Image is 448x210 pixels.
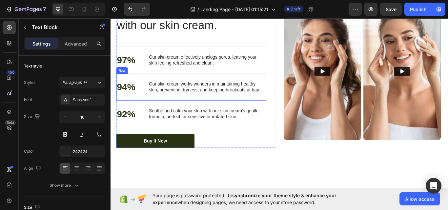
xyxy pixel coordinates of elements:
[8,60,19,66] div: Row
[24,97,32,103] div: Font
[24,112,41,121] div: Size
[200,6,268,13] span: Landing Page - [DATE] 01:15:21
[197,6,199,13] span: /
[111,17,448,189] iframe: Design area
[50,182,80,189] div: Show more
[386,7,397,12] span: Save
[73,97,104,103] div: Sans-serif
[7,107,29,121] p: 92%
[32,23,88,31] p: Text Block
[410,6,426,13] div: Publish
[426,178,441,194] div: Open Intercom Messenger
[380,3,402,16] button: Save
[45,107,181,121] p: Soothe and calm your skin with our skin cream's gentle formula, perfect for sensitive or irritate...
[45,75,181,89] p: Our skin cream works wonders in maintaining healthy skin, preventing dryness, and keeping breakou...
[3,3,49,16] button: 7
[73,149,104,155] div: 242424
[124,3,150,16] div: Undo/Redo
[32,40,51,47] p: Settings
[24,164,42,173] div: Align
[5,120,16,125] div: Beta
[7,137,98,153] a: Buy It Now
[24,148,34,154] div: Color
[62,80,87,86] span: Paragraph 1*
[405,196,435,202] span: Allow access
[65,40,87,47] p: Advanced
[45,44,181,58] p: Our skin cream effectively unclogs pores, leaving your skin feeling refreshed and clean.
[24,63,42,69] div: Text style
[330,59,349,69] button: Play
[153,192,362,206] span: Your page is password protected. To when designing pages, we need access to your store password.
[6,70,16,75] div: 450
[24,80,35,86] div: Styles
[291,6,300,12] span: Draft
[153,193,336,205] span: synchronize your theme style & enhance your experience
[404,3,432,16] button: Publish
[7,44,29,58] p: 97%
[237,59,256,69] button: Play
[399,192,440,205] button: Allow access
[7,75,29,89] p: 94%
[43,5,46,13] p: 7
[39,142,66,149] div: Buy It Now
[59,77,105,88] button: Paragraph 1*
[24,180,105,191] button: Show more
